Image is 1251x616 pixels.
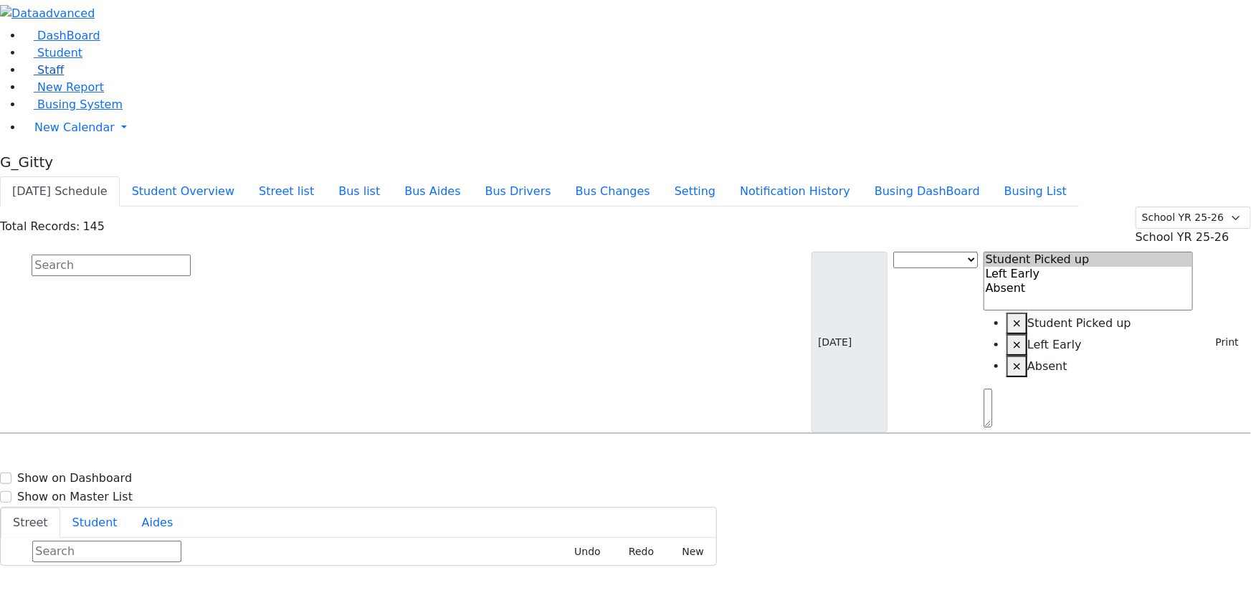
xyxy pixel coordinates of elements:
select: Default select example [1136,207,1251,229]
label: Show on Master List [17,488,133,506]
button: Undo [558,541,607,563]
button: Aides [130,508,186,538]
li: Absent [1007,356,1194,377]
span: Staff [37,63,64,77]
textarea: Search [984,389,992,427]
a: Staff [23,63,64,77]
button: Student Overview [120,176,247,207]
a: New Report [23,80,104,94]
button: Student [60,508,130,538]
button: Busing DashBoard [862,176,992,207]
label: Show on Dashboard [17,470,132,487]
button: Redo [613,541,660,563]
button: Bus Changes [563,176,662,207]
button: Bus Drivers [473,176,563,207]
input: Search [32,255,191,276]
button: Street list [247,176,326,207]
li: Left Early [1007,334,1194,356]
span: × [1012,338,1022,351]
button: Bus Aides [392,176,472,207]
a: DashBoard [23,29,100,42]
input: Search [32,541,181,562]
span: Student [37,46,82,60]
span: × [1012,316,1022,330]
div: Street [1,538,716,565]
button: Bus list [326,176,392,207]
span: × [1012,359,1022,373]
button: Setting [662,176,728,207]
button: Busing List [992,176,1079,207]
button: Notification History [728,176,862,207]
option: Student Picked up [984,252,1193,267]
span: Left Early [1027,338,1082,351]
button: Remove item [1007,313,1027,334]
span: School YR 25-26 [1136,230,1229,244]
span: New Report [37,80,104,94]
option: Absent [984,281,1193,295]
button: Remove item [1007,356,1027,377]
li: Student Picked up [1007,313,1194,334]
span: Student Picked up [1027,316,1131,330]
span: New Calendar [34,120,115,134]
option: Left Early [984,267,1193,281]
span: Busing System [37,98,123,111]
button: Print [1199,331,1245,354]
button: New [666,541,710,563]
a: Busing System [23,98,123,111]
button: Remove item [1007,334,1027,356]
span: Absent [1027,359,1067,373]
a: Student [23,46,82,60]
button: Street [1,508,60,538]
a: New Calendar [23,113,1251,142]
span: DashBoard [37,29,100,42]
span: 145 [82,219,105,233]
